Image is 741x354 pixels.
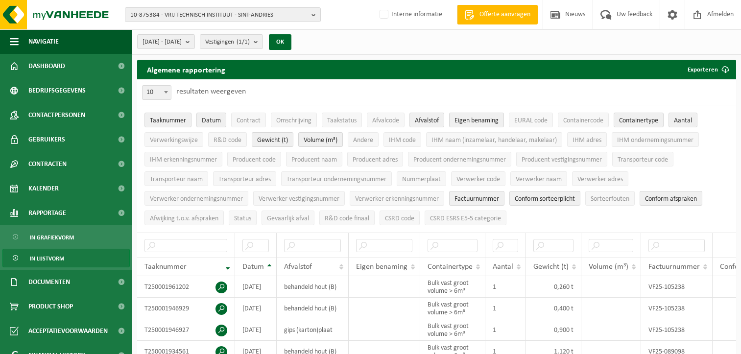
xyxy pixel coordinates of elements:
[144,113,191,127] button: TaaknummerTaaknummer: Activate to remove sorting
[397,171,446,186] button: NummerplaatNummerplaat: Activate to sort
[30,228,74,247] span: In grafiekvorm
[237,117,261,124] span: Contract
[286,152,342,166] button: Producent naamProducent naam: Activate to sort
[196,113,226,127] button: DatumDatum: Activate to sort
[257,137,288,144] span: Gewicht (t)
[235,276,277,298] td: [DATE]
[214,137,241,144] span: R&D code
[515,195,575,203] span: Conform sorteerplicht
[125,7,321,22] button: 10-875384 - VRIJ TECHNISCH INSTITUUT - SINT-ANDRIES
[380,211,420,225] button: CSRD codeCSRD code: Activate to sort
[218,176,271,183] span: Transporteur adres
[2,249,130,267] a: In lijstvorm
[28,319,108,343] span: Acceptatievoorwaarden
[420,319,485,341] td: Bulk vast groot volume > 6m³
[30,249,64,268] span: In lijstvorm
[567,132,607,147] button: IHM adresIHM adres: Activate to sort
[509,113,553,127] button: EURAL codeEURAL code: Activate to sort
[262,211,314,225] button: Gevaarlijk afval : Activate to sort
[276,117,311,124] span: Omschrijving
[591,195,629,203] span: Sorteerfouten
[573,137,601,144] span: IHM adres
[205,35,250,49] span: Vestigingen
[409,113,444,127] button: AfvalstofAfvalstof: Activate to sort
[558,113,609,127] button: ContainercodeContainercode: Activate to sort
[2,228,130,246] a: In grafiekvorm
[231,113,266,127] button: ContractContract: Activate to sort
[322,113,362,127] button: TaakstatusTaakstatus: Activate to sort
[356,263,407,271] span: Eigen benaming
[144,191,248,206] button: Verwerker ondernemingsnummerVerwerker ondernemingsnummer: Activate to sort
[277,319,349,341] td: gips (karton)plaat
[237,39,250,45] count: (1/1)
[327,117,357,124] span: Taakstatus
[347,152,403,166] button: Producent adresProducent adres: Activate to sort
[510,171,567,186] button: Verwerker naamVerwerker naam: Activate to sort
[28,127,65,152] span: Gebruikers
[281,171,392,186] button: Transporteur ondernemingsnummerTransporteur ondernemingsnummer : Activate to sort
[485,298,526,319] td: 1
[143,35,182,49] span: [DATE] - [DATE]
[514,117,548,124] span: EURAL code
[526,276,581,298] td: 0,260 t
[213,171,276,186] button: Transporteur adresTransporteur adres: Activate to sort
[372,117,399,124] span: Afvalcode
[640,191,702,206] button: Conform afspraken : Activate to sort
[526,319,581,341] td: 0,900 t
[585,191,635,206] button: SorteerfoutenSorteerfouten: Activate to sort
[526,298,581,319] td: 0,400 t
[277,298,349,319] td: behandeld hout (B)
[477,10,533,20] span: Offerte aanvragen
[428,263,473,271] span: Containertype
[271,113,317,127] button: OmschrijvingOmschrijving: Activate to sort
[287,176,386,183] span: Transporteur ondernemingsnummer
[150,156,217,164] span: IHM erkenningsnummer
[353,156,398,164] span: Producent adres
[614,113,664,127] button: ContainertypeContainertype: Activate to sort
[291,156,337,164] span: Producent naam
[485,319,526,341] td: 1
[277,276,349,298] td: behandeld hout (B)
[383,132,421,147] button: IHM codeIHM code: Activate to sort
[144,211,224,225] button: Afwijking t.o.v. afsprakenAfwijking t.o.v. afspraken: Activate to sort
[144,152,222,166] button: IHM erkenningsnummerIHM erkenningsnummer: Activate to sort
[227,152,281,166] button: Producent codeProducent code: Activate to sort
[402,176,441,183] span: Nummerplaat
[28,176,59,201] span: Kalender
[641,276,713,298] td: VF25-105238
[137,298,235,319] td: T250001946929
[451,171,505,186] button: Verwerker codeVerwerker code: Activate to sort
[430,215,501,222] span: CSRD ESRS E5-5 categorie
[348,132,379,147] button: AndereAndere: Activate to sort
[353,137,373,144] span: Andere
[563,117,603,124] span: Containercode
[229,211,257,225] button: StatusStatus: Activate to sort
[325,215,369,222] span: R&D code finaal
[242,263,264,271] span: Datum
[202,117,221,124] span: Datum
[150,176,203,183] span: Transporteur naam
[150,215,218,222] span: Afwijking t.o.v. afspraken
[572,171,628,186] button: Verwerker adresVerwerker adres: Activate to sort
[130,8,308,23] span: 10-875384 - VRIJ TECHNISCH INSTITUUT - SINT-ANDRIES
[431,137,557,144] span: IHM naam (inzamelaar, handelaar, makelaar)
[150,137,198,144] span: Verwerkingswijze
[144,263,187,271] span: Taaknummer
[137,319,235,341] td: T250001946927
[28,103,85,127] span: Contactpersonen
[176,88,246,95] label: resultaten weergeven
[142,85,171,100] span: 10
[235,319,277,341] td: [DATE]
[426,132,562,147] button: IHM naam (inzamelaar, handelaar, makelaar)IHM naam (inzamelaar, handelaar, makelaar): Activate to...
[454,195,499,203] span: Factuurnummer
[641,298,713,319] td: VF25-105238
[425,211,506,225] button: CSRD ESRS E5-5 categorieCSRD ESRS E5-5 categorie: Activate to sort
[385,215,414,222] span: CSRD code
[298,132,343,147] button: Volume (m³)Volume (m³): Activate to sort
[456,176,500,183] span: Verwerker code
[669,113,697,127] button: AantalAantal: Activate to sort
[420,298,485,319] td: Bulk vast groot volume > 6m³
[493,263,513,271] span: Aantal
[137,276,235,298] td: T250001961202
[355,195,439,203] span: Verwerker erkenningsnummer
